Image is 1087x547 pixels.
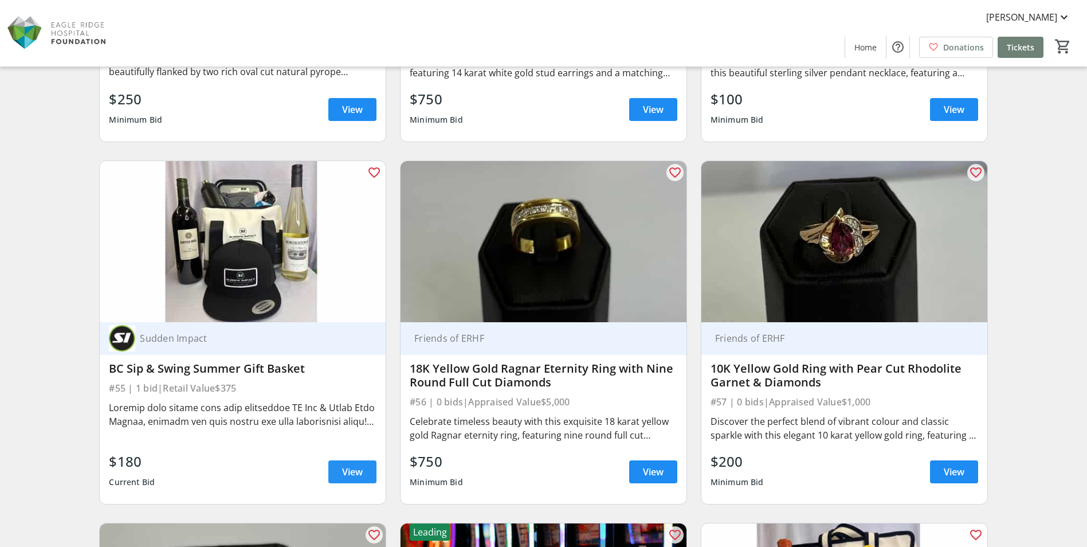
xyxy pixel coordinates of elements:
a: View [930,98,978,121]
div: Minimum Bid [711,110,764,130]
span: View [944,103,964,116]
span: View [944,465,964,479]
a: Tickets [998,37,1043,58]
a: View [629,460,677,483]
mat-icon: favorite_outline [668,166,682,179]
div: Current Bid [109,472,155,493]
div: Minimum Bid [109,110,162,130]
div: $750 [410,451,463,472]
img: 18K Yellow Gold Ragnar Eternity Ring with Nine Round Full Cut Diamonds [401,161,686,322]
div: Loremip dolo sitame cons adip elitseddoe TE Inc & Utlab Etdo Magnaa, enimadm ven quis nostru exe ... [109,401,376,428]
div: BC Sip & Swing Summer Gift Basket [109,362,376,376]
img: 10K Yellow Gold Ring with Pear Cut Rhodolite Garnet & Diamonds [701,161,987,322]
div: $100 [711,89,764,110]
div: $250 [109,89,162,110]
a: Donations [919,37,993,58]
span: Donations [943,41,984,53]
div: #55 | 1 bid | Retail Value $375 [109,380,376,396]
img: Sudden Impact [109,325,135,351]
div: 18K Yellow Gold Ragnar Eternity Ring with Nine Round Full Cut Diamonds [410,362,677,389]
a: View [328,460,376,483]
span: Tickets [1007,41,1034,53]
div: Minimum Bid [410,472,463,493]
span: Home [854,41,877,53]
div: 10K Yellow Gold Ring with Pear Cut Rhodolite Garnet & Diamonds [711,362,978,389]
img: Eagle Ridge Hospital Foundation's Logo [7,5,109,62]
div: $200 [711,451,764,472]
a: View [930,460,978,483]
button: Help [886,36,909,58]
div: $750 [410,89,463,110]
div: #57 | 0 bids | Appraised Value $1,000 [711,394,978,410]
a: View [629,98,677,121]
div: Discover the perfect blend of vibrant colour and classic sparkle with this elegant 10 karat yello... [711,415,978,442]
button: Cart [1053,36,1073,57]
mat-icon: favorite_outline [367,166,381,179]
span: View [643,103,664,116]
div: Sudden Impact [135,333,363,344]
a: Home [845,37,886,58]
mat-icon: favorite_outline [969,528,983,542]
div: Leading [410,523,450,541]
span: View [342,465,363,479]
img: BC Sip & Swing Summer Gift Basket [100,161,386,322]
div: $180 [109,451,155,472]
mat-icon: favorite_outline [969,166,983,179]
div: Minimum Bid [410,110,463,130]
button: [PERSON_NAME] [977,8,1080,26]
div: #56 | 0 bids | Appraised Value $5,000 [410,394,677,410]
a: View [328,98,376,121]
div: Friends of ERHF [410,333,664,344]
span: [PERSON_NAME] [986,10,1057,24]
span: View [643,465,664,479]
mat-icon: favorite_outline [668,528,682,542]
div: Friends of ERHF [711,333,964,344]
mat-icon: favorite_outline [367,528,381,542]
span: View [342,103,363,116]
div: Minimum Bid [711,472,764,493]
div: Celebrate timeless beauty with this exquisite 18 karat yellow gold Ragnar eternity ring, featurin... [410,415,677,442]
